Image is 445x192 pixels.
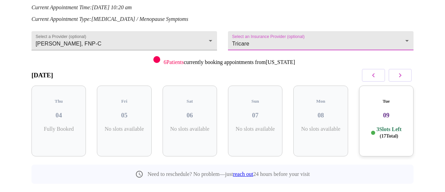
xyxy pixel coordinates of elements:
[37,112,80,119] h3: 04
[233,112,277,119] h3: 07
[365,99,408,104] h5: Tue
[228,31,414,50] div: Tricare
[31,31,217,50] div: [PERSON_NAME], FNP-C
[37,126,80,132] p: Fully Booked
[37,99,80,104] h5: Thu
[233,99,277,104] h5: Sun
[164,59,184,65] span: 6 Patients
[380,133,398,139] span: ( 17 Total)
[299,99,342,104] h5: Mon
[102,126,146,132] p: No slots available
[102,112,146,119] h3: 05
[168,99,212,104] h5: Sat
[31,4,132,10] em: Current Appointment Time: [DATE] 10:20 am
[168,126,212,132] p: No slots available
[233,126,277,132] p: No slots available
[102,99,146,104] h5: Fri
[148,171,310,177] p: Need to reschedule? No problem—just 24 hours before your visit
[31,72,53,79] h3: [DATE]
[31,16,188,22] em: Current Appointment Type: [MEDICAL_DATA] / Menopause Symptoms
[365,112,408,119] h3: 09
[377,126,402,139] p: 3 Slots Left
[164,59,295,65] p: currently booking appointments from [US_STATE]
[299,112,342,119] h3: 08
[299,126,342,132] p: No slots available
[233,171,253,177] a: reach out
[168,112,212,119] h3: 06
